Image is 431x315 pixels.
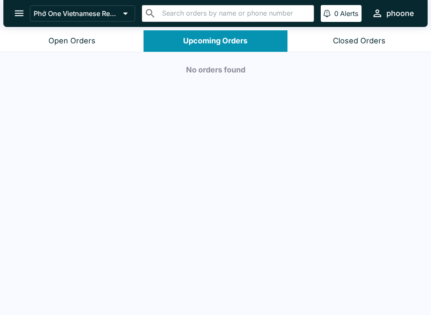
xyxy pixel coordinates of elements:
[334,9,338,18] p: 0
[183,36,247,46] div: Upcoming Orders
[160,8,310,19] input: Search orders by name or phone number
[340,9,358,18] p: Alerts
[8,3,30,24] button: open drawer
[386,8,414,19] div: phoone
[48,36,96,46] div: Open Orders
[30,5,135,21] button: Phở One Vietnamese Restaurant
[368,4,418,22] button: phoone
[333,36,386,46] div: Closed Orders
[34,9,120,18] p: Phở One Vietnamese Restaurant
